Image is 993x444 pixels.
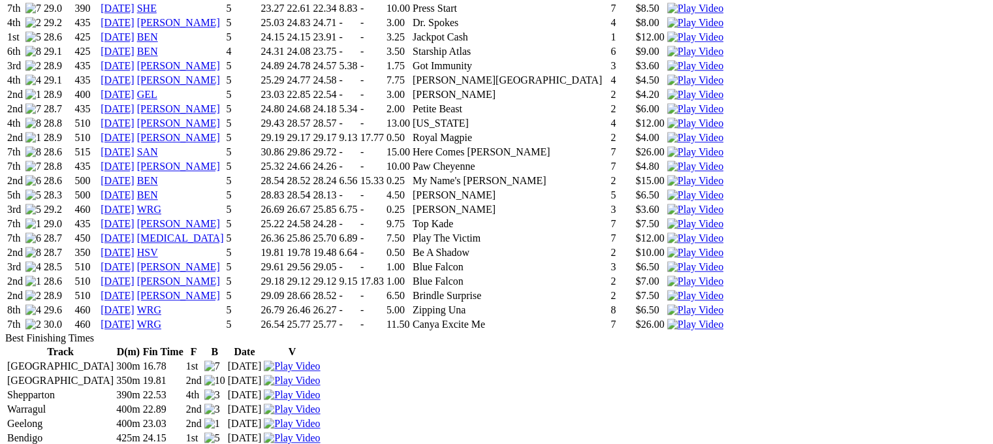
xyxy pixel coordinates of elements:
td: 4th [7,117,24,130]
img: 5 [204,432,220,444]
a: Watch Replay on Watchdog [264,375,320,386]
td: 5.34 [338,103,358,116]
td: 1st [7,31,24,44]
td: 7 [610,160,618,173]
a: GEL [137,89,157,100]
td: - [360,160,385,173]
img: 6 [25,175,41,187]
a: [DATE] [101,3,134,14]
td: - [360,59,385,72]
td: 435 [74,103,99,116]
img: Play Video [667,161,723,172]
td: 29.86 [286,146,311,159]
img: Play Video [667,304,723,316]
td: 6.56 [338,174,358,187]
a: [PERSON_NAME] [137,261,220,272]
a: Watch Replay on Watchdog [667,204,723,215]
a: [DATE] [101,290,134,301]
td: 28.9 [43,88,73,101]
td: 2.00 [386,103,411,116]
td: 9.13 [338,131,358,144]
img: Play Video [667,31,723,43]
td: [US_STATE] [412,117,609,130]
td: - [360,31,385,44]
td: 24.26 [312,160,337,173]
td: [PERSON_NAME] [412,88,609,101]
td: 3.00 [386,88,411,101]
a: Watch Replay on Watchdog [667,290,723,301]
td: 22.61 [286,2,311,15]
a: BEN [137,31,158,42]
img: Play Video [264,389,320,401]
a: Watch Replay on Watchdog [264,389,320,400]
img: 2 [25,17,41,29]
td: 29.2 [43,16,73,29]
td: 2 [610,103,618,116]
td: - [360,88,385,101]
td: 3.00 [386,16,411,29]
img: Play Video [667,261,723,273]
td: $8.50 [635,2,665,15]
img: Play Video [264,404,320,415]
a: Watch Replay on Watchdog [264,418,320,429]
a: [DATE] [101,276,134,287]
img: 10 [204,375,225,387]
td: 28.7 [43,103,73,116]
img: 1 [25,218,41,230]
a: [PERSON_NAME] [137,161,220,172]
td: 4th [7,74,24,87]
a: [PERSON_NAME] [137,17,220,28]
a: [PERSON_NAME] [137,290,220,301]
td: 500 [74,174,99,187]
a: [DATE] [101,218,134,229]
td: 28.57 [312,117,337,130]
td: $8.00 [635,16,665,29]
td: 28.52 [286,174,311,187]
td: 4 [226,45,259,58]
td: 3rd [7,59,24,72]
td: 5 [226,74,259,87]
img: Play Video [667,146,723,158]
img: Play Video [667,3,723,14]
img: 7 [204,360,220,372]
td: 24.68 [286,103,311,116]
img: Play Video [667,247,723,259]
a: [DATE] [101,17,134,28]
td: 5 [226,31,259,44]
td: 5.38 [338,59,358,72]
td: 6 [610,45,618,58]
td: 2 [610,131,618,144]
a: Watch Replay on Watchdog [667,175,723,186]
td: - [338,160,358,173]
img: 4 [25,74,41,86]
td: 10.00 [386,2,411,15]
td: $4.00 [635,131,665,144]
td: 24.18 [312,103,337,116]
td: 2nd [7,103,24,116]
img: Play Video [667,89,723,101]
td: 7th [7,160,24,173]
img: Play Video [264,375,320,387]
td: - [360,103,385,116]
a: Watch Replay on Watchdog [667,89,723,100]
td: 5 [226,146,259,159]
a: [DATE] [101,31,134,42]
td: 30.86 [260,146,285,159]
td: Dr. Spokes [412,16,609,29]
td: 29.0 [43,2,73,15]
a: [PERSON_NAME] [137,218,220,229]
td: 435 [74,160,99,173]
a: [DATE] [101,189,134,200]
img: 3 [204,404,220,415]
td: $3.60 [635,59,665,72]
td: - [338,146,358,159]
img: 1 [204,418,220,430]
a: [PERSON_NAME] [137,74,220,86]
img: Play Video [667,175,723,187]
td: 29.1 [43,74,73,87]
td: 425 [74,45,99,58]
td: 5 [226,131,259,144]
img: Play Video [667,132,723,144]
img: Play Video [264,432,320,444]
td: $4.20 [635,88,665,101]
